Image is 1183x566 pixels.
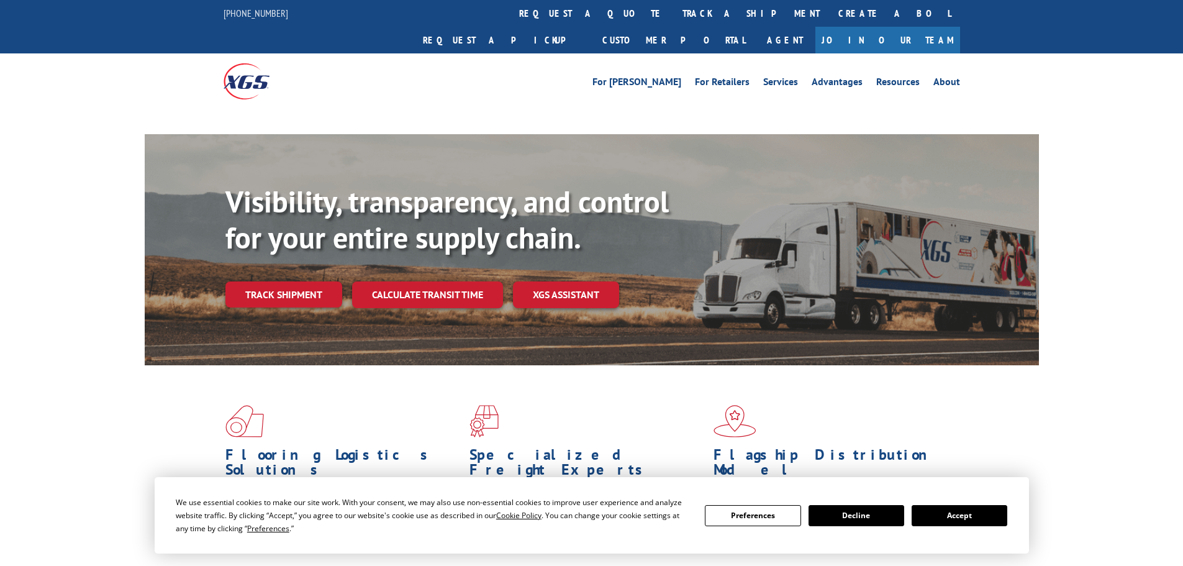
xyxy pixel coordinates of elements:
[469,447,704,483] h1: Specialized Freight Experts
[225,182,669,257] b: Visibility, transparency, and control for your entire supply chain.
[593,27,755,53] a: Customer Portal
[225,405,264,437] img: xgs-icon-total-supply-chain-intelligence-red
[912,505,1007,526] button: Accept
[414,27,593,53] a: Request a pickup
[352,281,503,308] a: Calculate transit time
[815,27,960,53] a: Join Our Team
[755,27,815,53] a: Agent
[695,77,750,91] a: For Retailers
[876,77,920,91] a: Resources
[714,405,756,437] img: xgs-icon-flagship-distribution-model-red
[592,77,681,91] a: For [PERSON_NAME]
[933,77,960,91] a: About
[809,505,904,526] button: Decline
[224,7,288,19] a: [PHONE_NUMBER]
[247,523,289,534] span: Preferences
[225,447,460,483] h1: Flooring Logistics Solutions
[763,77,798,91] a: Services
[176,496,690,535] div: We use essential cookies to make our site work. With your consent, we may also use non-essential ...
[812,77,863,91] a: Advantages
[513,281,619,308] a: XGS ASSISTANT
[714,447,948,483] h1: Flagship Distribution Model
[155,477,1029,554] div: Cookie Consent Prompt
[496,510,542,521] span: Cookie Policy
[225,281,342,308] a: Track shipment
[705,505,800,526] button: Preferences
[469,405,499,437] img: xgs-icon-focused-on-flooring-red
